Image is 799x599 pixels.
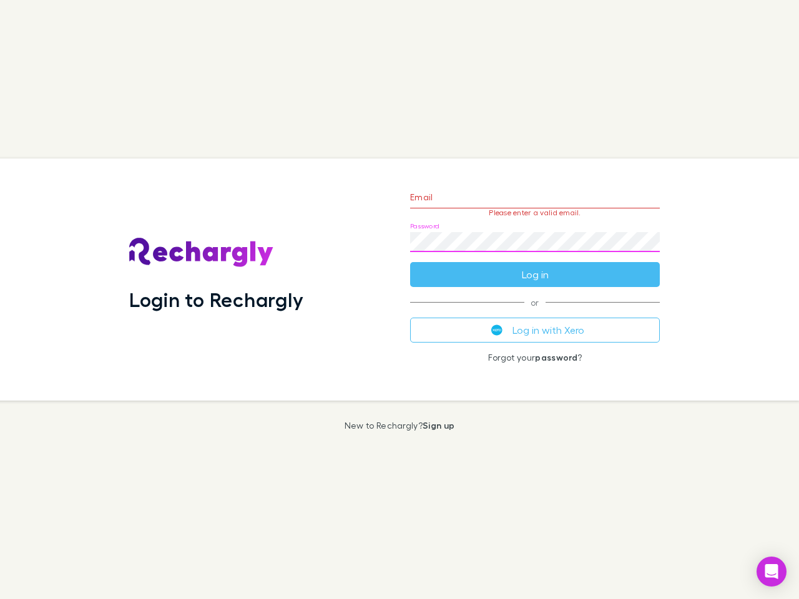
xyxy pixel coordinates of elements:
[410,353,660,363] p: Forgot your ?
[410,318,660,343] button: Log in with Xero
[423,420,454,431] a: Sign up
[129,238,274,268] img: Rechargly's Logo
[410,208,660,217] p: Please enter a valid email.
[410,262,660,287] button: Log in
[491,324,502,336] img: Xero's logo
[757,557,787,587] div: Open Intercom Messenger
[535,352,577,363] a: password
[410,302,660,303] span: or
[345,421,455,431] p: New to Rechargly?
[410,222,439,231] label: Password
[129,288,303,311] h1: Login to Rechargly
